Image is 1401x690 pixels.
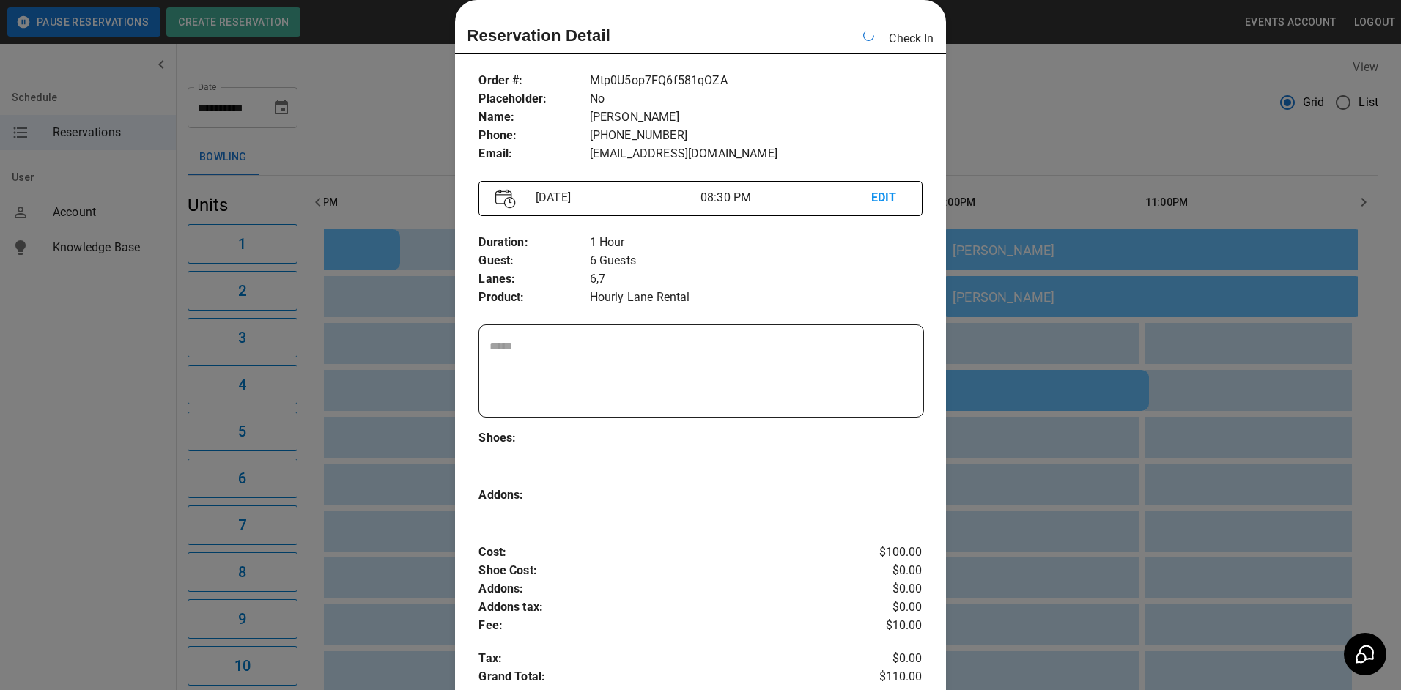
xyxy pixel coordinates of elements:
[849,650,923,668] p: $0.00
[478,252,589,270] p: Guest :
[478,429,589,448] p: Shoes :
[478,598,848,617] p: Addons tax :
[849,598,923,617] p: $0.00
[478,234,589,252] p: Duration :
[478,289,589,307] p: Product :
[478,668,848,690] p: Grand Total :
[478,580,848,598] p: Addons :
[590,289,923,307] p: Hourly Lane Rental
[478,562,848,580] p: Shoe Cost :
[889,30,934,48] p: Check In
[590,252,923,270] p: 6 Guests
[478,544,848,562] p: Cost :
[590,72,923,90] p: Mtp0U5op7FQ6f581qOZA
[495,189,516,209] img: Vector
[849,562,923,580] p: $0.00
[478,486,589,505] p: Addons :
[590,145,923,163] p: [EMAIL_ADDRESS][DOMAIN_NAME]
[530,189,700,207] p: [DATE]
[478,650,848,668] p: Tax :
[478,145,589,163] p: Email :
[590,234,923,252] p: 1 Hour
[478,617,848,635] p: Fee :
[849,544,923,562] p: $100.00
[849,580,923,598] p: $0.00
[590,90,923,108] p: No
[478,90,589,108] p: Placeholder :
[467,23,610,48] p: Reservation Detail
[590,127,923,145] p: [PHONE_NUMBER]
[478,270,589,289] p: Lanes :
[590,270,923,289] p: 6,7
[849,668,923,690] p: $110.00
[478,108,589,127] p: Name :
[478,72,589,90] p: Order # :
[700,189,871,207] p: 08:30 PM
[478,127,589,145] p: Phone :
[849,617,923,635] p: $10.00
[590,108,923,127] p: [PERSON_NAME]
[871,189,906,207] p: EDIT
